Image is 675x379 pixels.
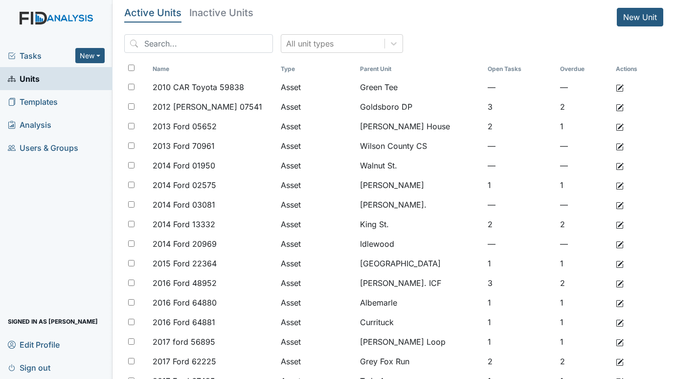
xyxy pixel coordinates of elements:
td: Idlewood [356,234,484,254]
td: [PERSON_NAME]. ICF [356,273,484,293]
span: Analysis [8,117,51,132]
td: — [556,136,612,156]
td: Walnut St. [356,156,484,175]
td: — [484,195,556,214]
span: 2016 Ford 64881 [153,316,215,328]
td: Asset [277,195,356,214]
td: Asset [277,77,356,97]
h5: Active Units [124,8,181,18]
th: Toggle SortBy [356,61,484,77]
span: Sign out [8,360,50,375]
td: Albemarle [356,293,484,312]
td: — [556,195,612,214]
td: 1 [484,254,556,273]
a: Tasks [8,50,75,62]
td: Asset [277,117,356,136]
td: 1 [484,175,556,195]
td: [PERSON_NAME] Loop [356,332,484,352]
h5: Inactive Units [189,8,253,18]
td: Grey Fox Run [356,352,484,371]
button: New [75,48,105,63]
td: [GEOGRAPHIC_DATA] [356,254,484,273]
th: Toggle SortBy [484,61,556,77]
span: 2016 Ford 48952 [153,277,217,289]
td: King St. [356,214,484,234]
th: Toggle SortBy [149,61,276,77]
td: — [556,77,612,97]
span: 2013 Ford 05652 [153,120,217,132]
td: [PERSON_NAME] House [356,117,484,136]
td: — [556,234,612,254]
td: Asset [277,156,356,175]
td: [PERSON_NAME]. [356,195,484,214]
td: Asset [277,214,356,234]
span: Edit Profile [8,337,60,352]
span: Templates [8,94,58,109]
span: Units [8,71,40,86]
th: Actions [612,61,661,77]
span: Users & Groups [8,140,78,155]
span: 2014 Ford 13332 [153,218,215,230]
td: [PERSON_NAME] [356,175,484,195]
td: 1 [484,332,556,352]
td: 2 [556,352,612,371]
td: 1 [484,312,556,332]
td: 1 [484,293,556,312]
span: 2014 Ford 01950 [153,160,215,171]
a: New Unit [617,8,663,26]
span: 2014 Ford 20969 [153,238,217,250]
span: Signed in as [PERSON_NAME] [8,314,98,329]
td: Green Tee [356,77,484,97]
td: 2 [484,352,556,371]
th: Toggle SortBy [556,61,612,77]
td: Asset [277,293,356,312]
span: 2012 [PERSON_NAME] 07541 [153,101,262,113]
td: 2 [484,214,556,234]
td: — [484,77,556,97]
td: 2 [556,97,612,117]
td: 1 [556,332,612,352]
td: 1 [556,175,612,195]
td: — [484,136,556,156]
td: Asset [277,136,356,156]
span: 2016 Ford 64880 [153,297,217,308]
td: 2 [556,273,612,293]
td: Wilson County CS [356,136,484,156]
span: 2014 Ford 02575 [153,179,216,191]
td: 2 [556,214,612,234]
td: 1 [556,254,612,273]
td: Asset [277,273,356,293]
td: Asset [277,312,356,332]
td: 2 [484,117,556,136]
td: Goldsboro DP [356,97,484,117]
td: 1 [556,293,612,312]
span: 2010 CAR Toyota 59838 [153,81,244,93]
td: Asset [277,234,356,254]
span: 2014 Ford 03081 [153,199,215,211]
td: Asset [277,352,356,371]
input: Search... [124,34,273,53]
td: Currituck [356,312,484,332]
div: All unit types [286,38,334,49]
span: 2015 Ford 22364 [153,258,217,269]
th: Toggle SortBy [277,61,356,77]
span: 2017 Ford 62225 [153,355,216,367]
td: Asset [277,254,356,273]
td: — [484,234,556,254]
td: — [556,156,612,175]
input: Toggle All Rows Selected [128,65,135,71]
td: 3 [484,273,556,293]
td: Asset [277,97,356,117]
td: 3 [484,97,556,117]
td: Asset [277,332,356,352]
td: Asset [277,175,356,195]
td: — [484,156,556,175]
span: 2013 Ford 70961 [153,140,215,152]
span: 2017 ford 56895 [153,336,215,348]
td: 1 [556,312,612,332]
td: 1 [556,117,612,136]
